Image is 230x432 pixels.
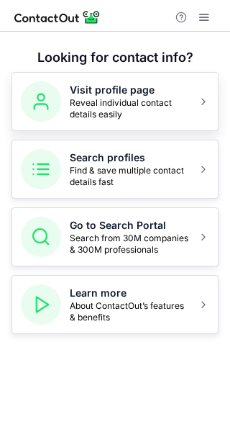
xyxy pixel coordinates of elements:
[11,207,218,266] button: Go to Search PortalSearch from 30M companies & 300M professionals
[70,286,189,300] h5: Learn more
[70,83,189,97] h5: Visit profile page
[11,275,218,334] button: Learn moreAbout ContactOut’s features & benefits
[70,233,189,256] span: Search from 30M companies & 300M professionals
[11,140,218,199] button: Search profilesFind & save multiple contact details fast
[21,81,61,122] img: Visit profile page
[70,300,189,323] span: About ContactOut’s features & benefits
[70,165,189,188] span: Find & save multiple contact details fast
[70,97,189,120] span: Reveal individual contact details easily
[11,72,218,131] button: Visit profile pageReveal individual contact details easily
[21,284,61,325] img: Learn more
[14,9,101,26] img: ContactOut v5.3.10
[21,149,61,189] img: Search profiles
[70,150,189,165] h5: Search profiles
[70,218,189,233] h5: Go to Search Portal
